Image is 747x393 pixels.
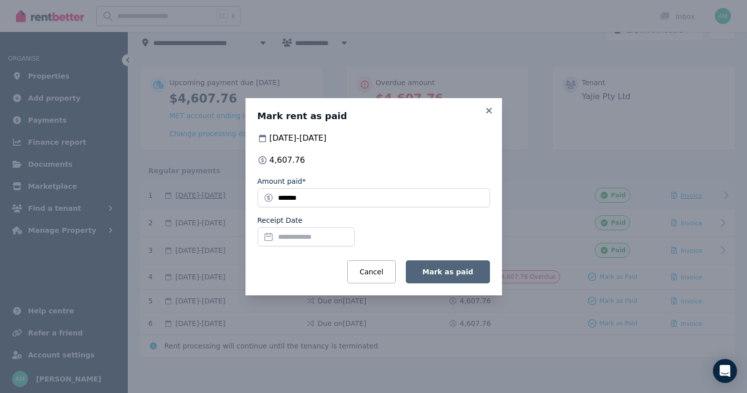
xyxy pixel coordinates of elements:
[270,132,327,144] span: [DATE] - [DATE]
[406,260,489,283] button: Mark as paid
[270,154,305,166] span: 4,607.76
[258,215,303,225] label: Receipt Date
[258,176,306,186] label: Amount paid*
[713,359,737,383] div: Open Intercom Messenger
[258,110,490,122] h3: Mark rent as paid
[347,260,396,283] button: Cancel
[422,268,473,276] span: Mark as paid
